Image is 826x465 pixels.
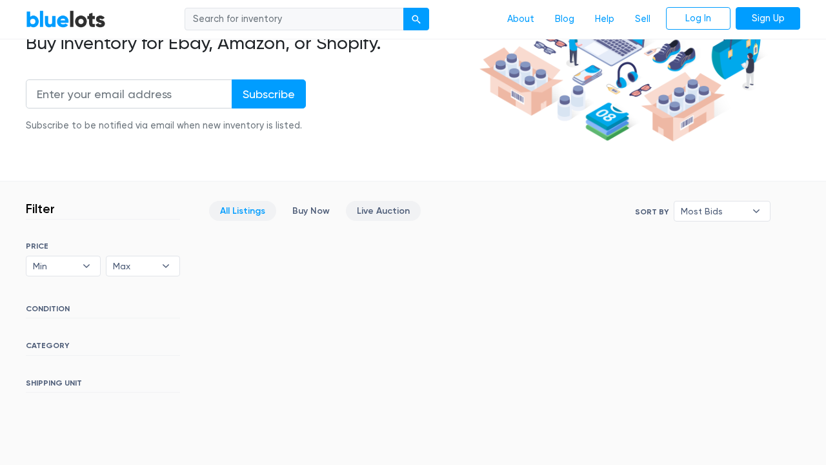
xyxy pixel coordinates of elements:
a: BlueLots [26,10,106,28]
a: Buy Now [281,201,341,221]
div: Subscribe to be notified via email when new inventory is listed. [26,119,306,133]
label: Sort By [635,206,669,218]
span: Most Bids [681,201,745,221]
h6: SHIPPING UNIT [26,378,180,393]
span: Min [33,256,76,276]
span: Max [113,256,156,276]
a: Live Auction [346,201,421,221]
input: Enter your email address [26,79,232,108]
a: Sign Up [736,7,800,30]
a: Sell [625,7,661,32]
b: ▾ [743,201,770,221]
a: About [497,7,545,32]
a: All Listings [209,201,276,221]
a: Blog [545,7,585,32]
a: Help [585,7,625,32]
a: Log In [666,7,730,30]
h6: CONDITION [26,304,180,318]
input: Subscribe [232,79,306,108]
h3: Filter [26,201,55,216]
b: ▾ [152,256,179,276]
h2: Buy inventory for Ebay, Amazon, or Shopify. [26,32,475,54]
h6: PRICE [26,242,180,251]
b: ▾ [73,256,100,276]
h6: CATEGORY [26,341,180,355]
input: Search for inventory [185,8,404,31]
